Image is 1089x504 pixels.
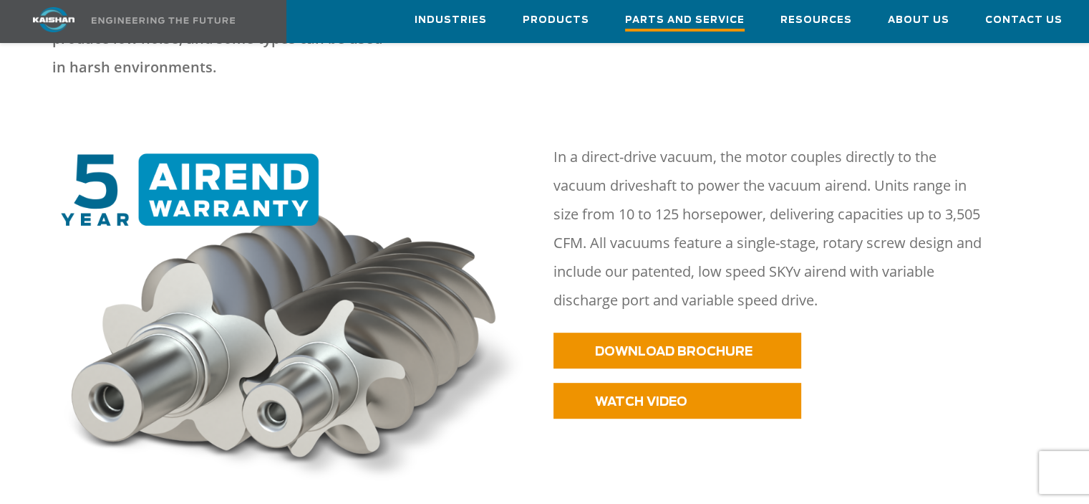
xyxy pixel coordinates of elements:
[92,17,235,24] img: Engineering the future
[415,12,487,29] span: Industries
[52,153,536,491] img: warranty
[553,333,801,369] a: DOWNLOAD BROCHURE
[888,1,949,39] a: About Us
[985,1,1063,39] a: Contact Us
[595,396,687,408] span: WATCH VIDEO
[625,12,745,32] span: Parts and Service
[553,143,989,315] p: In a direct-drive vacuum, the motor couples directly to the vacuum driveshaft to power the vacuum...
[625,1,745,42] a: Parts and Service
[780,1,852,39] a: Resources
[553,383,801,419] a: WATCH VIDEO
[888,12,949,29] span: About Us
[595,346,752,358] span: DOWNLOAD BROCHURE
[523,1,589,39] a: Products
[523,12,589,29] span: Products
[415,1,487,39] a: Industries
[780,12,852,29] span: Resources
[985,12,1063,29] span: Contact Us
